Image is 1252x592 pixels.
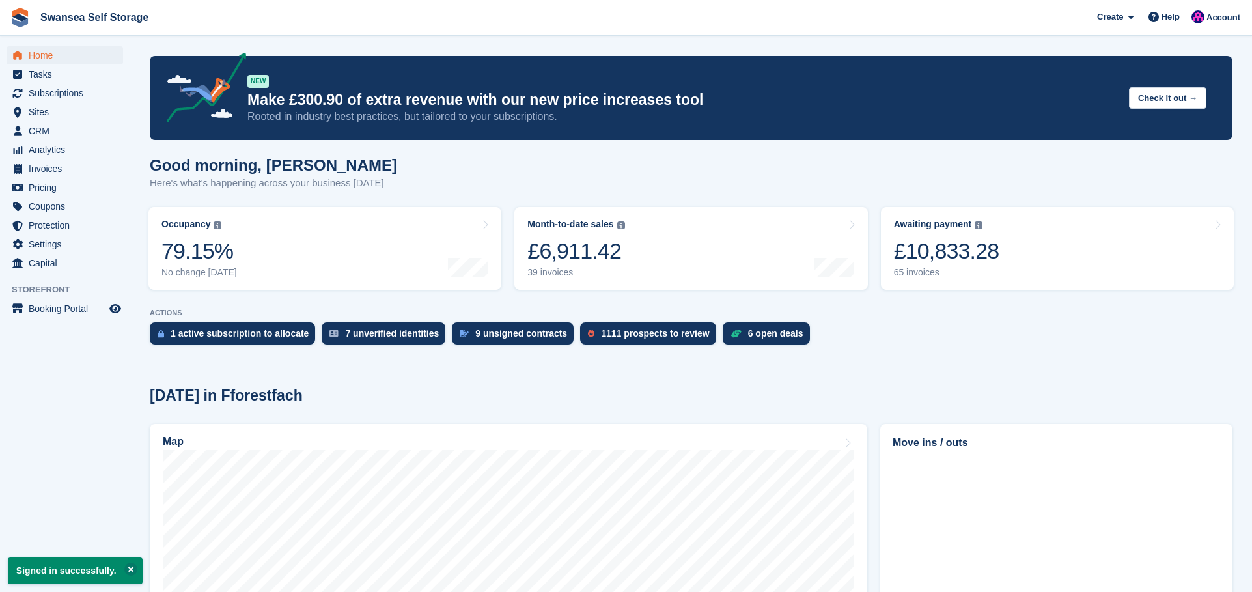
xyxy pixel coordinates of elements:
[161,238,237,264] div: 79.15%
[7,122,123,140] a: menu
[29,141,107,159] span: Analytics
[8,557,143,584] p: Signed in successfully.
[1097,10,1123,23] span: Create
[150,309,1232,317] p: ACTIONS
[247,109,1119,124] p: Rooted in industry best practices, but tailored to your subscriptions.
[29,84,107,102] span: Subscriptions
[29,122,107,140] span: CRM
[29,160,107,178] span: Invoices
[588,330,594,337] img: prospect-51fa495bee0391a8d652442698ab0144808aea92771e9ea1ae160a38d050c398.svg
[29,46,107,64] span: Home
[150,387,303,404] h2: [DATE] in Fforestfach
[580,322,723,351] a: 1111 prospects to review
[7,65,123,83] a: menu
[329,330,339,337] img: verify_identity-adf6edd0f0f0b5bbfe63781bf79b02c33cf7c696d77639b501bdc392416b5a36.svg
[345,328,439,339] div: 7 unverified identities
[171,328,309,339] div: 1 active subscription to allocate
[156,53,247,127] img: price-adjustments-announcement-icon-8257ccfd72463d97f412b2fc003d46551f7dbcb40ab6d574587a9cd5c0d94...
[894,267,999,278] div: 65 invoices
[7,216,123,234] a: menu
[150,322,322,351] a: 1 active subscription to allocate
[1129,87,1206,109] button: Check it out →
[893,435,1220,451] h2: Move ins / outs
[7,254,123,272] a: menu
[730,329,742,338] img: deal-1b604bf984904fb50ccaf53a9ad4b4a5d6e5aea283cecdc64d6e3604feb123c2.svg
[514,207,867,290] a: Month-to-date sales £6,911.42 39 invoices
[158,330,164,338] img: active_subscription_to_allocate_icon-d502201f5373d7db506a760aba3b589e785aa758c864c3986d89f69b8ff3...
[29,300,107,318] span: Booking Portal
[7,300,123,318] a: menu
[894,238,999,264] div: £10,833.28
[527,219,613,230] div: Month-to-date sales
[527,267,624,278] div: 39 invoices
[29,103,107,121] span: Sites
[161,219,210,230] div: Occupancy
[452,322,580,351] a: 9 unsigned contracts
[247,91,1119,109] p: Make £300.90 of extra revenue with our new price increases tool
[1191,10,1204,23] img: Donna Davies
[161,267,237,278] div: No change [DATE]
[163,436,184,447] h2: Map
[527,238,624,264] div: £6,911.42
[7,160,123,178] a: menu
[7,103,123,121] a: menu
[29,197,107,216] span: Coupons
[7,84,123,102] a: menu
[29,254,107,272] span: Capital
[1162,10,1180,23] span: Help
[475,328,567,339] div: 9 unsigned contracts
[7,197,123,216] a: menu
[29,65,107,83] span: Tasks
[214,221,221,229] img: icon-info-grey-7440780725fd019a000dd9b08b2336e03edf1995a4989e88bcd33f0948082b44.svg
[7,235,123,253] a: menu
[881,207,1234,290] a: Awaiting payment £10,833.28 65 invoices
[150,176,397,191] p: Here's what's happening across your business [DATE]
[975,221,982,229] img: icon-info-grey-7440780725fd019a000dd9b08b2336e03edf1995a4989e88bcd33f0948082b44.svg
[29,178,107,197] span: Pricing
[35,7,154,28] a: Swansea Self Storage
[148,207,501,290] a: Occupancy 79.15% No change [DATE]
[748,328,803,339] div: 6 open deals
[29,216,107,234] span: Protection
[7,178,123,197] a: menu
[460,330,469,337] img: contract_signature_icon-13c848040528278c33f63329250d36e43548de30e8caae1d1a13099fd9432cc5.svg
[7,141,123,159] a: menu
[617,221,625,229] img: icon-info-grey-7440780725fd019a000dd9b08b2336e03edf1995a4989e88bcd33f0948082b44.svg
[10,8,30,27] img: stora-icon-8386f47178a22dfd0bd8f6a31ec36ba5ce8667c1dd55bd0f319d3a0aa187defe.svg
[1206,11,1240,24] span: Account
[12,283,130,296] span: Storefront
[601,328,710,339] div: 1111 prospects to review
[894,219,972,230] div: Awaiting payment
[29,235,107,253] span: Settings
[7,46,123,64] a: menu
[150,156,397,174] h1: Good morning, [PERSON_NAME]
[723,322,816,351] a: 6 open deals
[107,301,123,317] a: Preview store
[322,322,452,351] a: 7 unverified identities
[247,75,269,88] div: NEW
